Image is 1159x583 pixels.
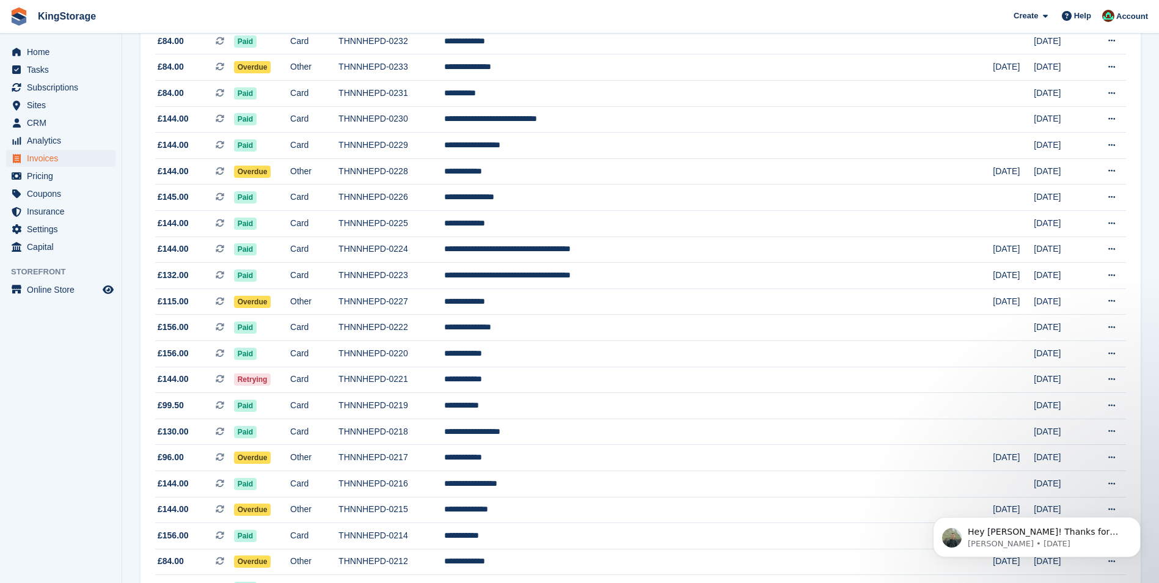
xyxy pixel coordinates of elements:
[338,393,444,419] td: THNNHEPD-0219
[290,106,338,133] td: Card
[158,321,189,334] span: £156.00
[158,555,184,568] span: £84.00
[158,373,189,386] span: £144.00
[290,81,338,107] td: Card
[6,238,115,255] a: menu
[290,315,338,341] td: Card
[158,399,184,412] span: £99.50
[6,185,115,202] a: menu
[27,79,100,96] span: Subscriptions
[27,150,100,167] span: Invoices
[993,445,1034,471] td: [DATE]
[234,166,271,178] span: Overdue
[1116,10,1148,23] span: Account
[290,497,338,523] td: Other
[338,158,444,185] td: THNNHEPD-0228
[234,400,257,412] span: Paid
[33,6,101,26] a: KingStorage
[27,43,100,61] span: Home
[234,321,257,334] span: Paid
[993,158,1034,185] td: [DATE]
[6,114,115,131] a: menu
[6,203,115,220] a: menu
[290,210,338,237] td: Card
[6,221,115,238] a: menu
[338,263,444,289] td: THNNHEPD-0223
[915,491,1159,577] iframe: Intercom notifications message
[1014,10,1038,22] span: Create
[234,218,257,230] span: Paid
[338,54,444,81] td: THNNHEPD-0233
[290,158,338,185] td: Other
[1034,237,1087,263] td: [DATE]
[27,221,100,238] span: Settings
[234,504,271,516] span: Overdue
[1034,54,1087,81] td: [DATE]
[158,269,189,282] span: £132.00
[993,288,1034,315] td: [DATE]
[338,210,444,237] td: THNNHEPD-0225
[338,367,444,393] td: THNNHEPD-0221
[290,288,338,315] td: Other
[290,28,338,54] td: Card
[290,419,338,445] td: Card
[27,281,100,298] span: Online Store
[234,269,257,282] span: Paid
[27,238,100,255] span: Capital
[11,266,122,278] span: Storefront
[27,185,100,202] span: Coupons
[338,288,444,315] td: THNNHEPD-0227
[6,132,115,149] a: menu
[1034,367,1087,393] td: [DATE]
[338,237,444,263] td: THNNHEPD-0224
[158,191,189,204] span: £145.00
[1034,471,1087,497] td: [DATE]
[158,35,184,48] span: £84.00
[234,35,257,48] span: Paid
[6,150,115,167] a: menu
[234,348,257,360] span: Paid
[1034,445,1087,471] td: [DATE]
[1034,288,1087,315] td: [DATE]
[1034,28,1087,54] td: [DATE]
[158,139,189,152] span: £144.00
[234,61,271,73] span: Overdue
[158,165,189,178] span: £144.00
[338,28,444,54] td: THNNHEPD-0232
[338,445,444,471] td: THNNHEPD-0217
[53,47,211,58] p: Message from Charles, sent 1d ago
[1034,210,1087,237] td: [DATE]
[158,347,189,360] span: £156.00
[6,167,115,185] a: menu
[1034,185,1087,211] td: [DATE]
[290,263,338,289] td: Card
[993,237,1034,263] td: [DATE]
[234,87,257,100] span: Paid
[158,243,189,255] span: £144.00
[338,340,444,367] td: THNNHEPD-0220
[234,426,257,438] span: Paid
[1034,393,1087,419] td: [DATE]
[338,497,444,523] td: THNNHEPD-0215
[234,452,271,464] span: Overdue
[6,43,115,61] a: menu
[27,61,100,78] span: Tasks
[27,114,100,131] span: CRM
[234,243,257,255] span: Paid
[234,530,257,542] span: Paid
[290,471,338,497] td: Card
[158,217,189,230] span: £144.00
[290,393,338,419] td: Card
[338,185,444,211] td: THNNHEPD-0226
[27,132,100,149] span: Analytics
[27,203,100,220] span: Insurance
[1074,10,1091,22] span: Help
[338,549,444,575] td: THNNHEPD-0212
[290,523,338,549] td: Card
[53,35,208,94] span: Hey [PERSON_NAME]! Thanks for getting in touch. Log in to Stora and click "Awaiting payment" on t...
[338,523,444,549] td: THNNHEPD-0214
[10,7,28,26] img: stora-icon-8386f47178a22dfd0bd8f6a31ec36ba5ce8667c1dd55bd0f319d3a0aa187defe.svg
[234,139,257,152] span: Paid
[338,106,444,133] td: THNNHEPD-0230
